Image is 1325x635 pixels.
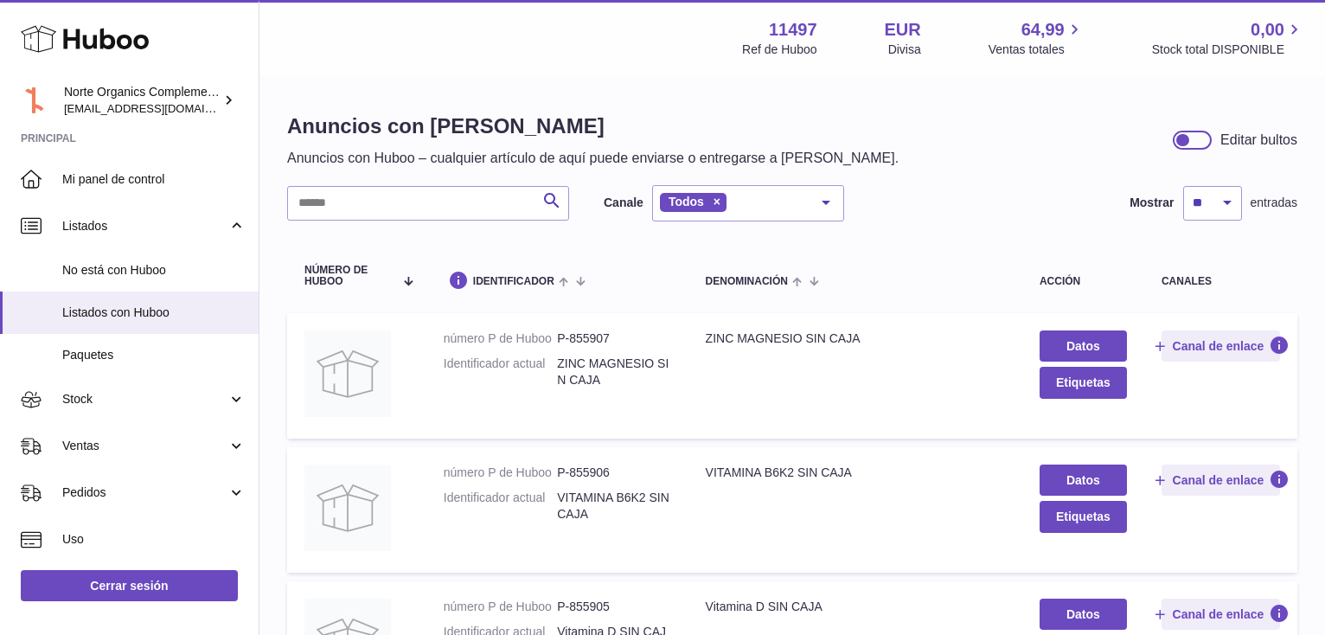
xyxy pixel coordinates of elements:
span: 0,00 [1251,18,1284,42]
span: Ventas totales [989,42,1085,58]
div: VITAMINA B6K2 SIN CAJA [706,465,1005,481]
span: Listados con Huboo [62,305,246,321]
span: denominación [706,276,788,287]
span: número de Huboo [304,265,394,287]
dd: P-855906 [557,465,670,481]
dt: número P de Huboo [444,599,557,615]
div: Norte Organics Complementos Alimenticios S.L. [64,84,220,117]
div: canales [1162,276,1280,287]
span: Stock [62,391,227,407]
span: Mi panel de control [62,171,246,188]
a: 64,99 Ventas totales [989,18,1085,58]
dt: número P de Huboo [444,465,557,481]
dd: VITAMINA B6K2 SIN CAJA [557,490,670,523]
span: No está con Huboo [62,262,246,279]
label: Mostrar [1130,195,1174,211]
span: 64,99 [1021,18,1065,42]
span: Canal de enlace [1173,606,1264,622]
a: 0,00 Stock total DISPONIBLE [1152,18,1304,58]
span: Uso [62,531,246,548]
a: Datos [1040,330,1127,362]
dt: número P de Huboo [444,330,557,347]
button: Etiquetas [1040,501,1127,532]
span: [EMAIL_ADDRESS][DOMAIN_NAME] [64,101,254,115]
span: entradas [1251,195,1297,211]
dt: Identificador actual [444,356,557,388]
span: Stock total DISPONIBLE [1152,42,1304,58]
dt: Identificador actual [444,490,557,523]
div: Ref de Huboo [742,42,816,58]
strong: 11497 [769,18,817,42]
a: Datos [1040,465,1127,496]
img: VITAMINA B6K2 SIN CAJA [304,465,391,551]
h1: Anuncios con [PERSON_NAME] [287,112,899,140]
div: Vitamina D SIN CAJA [706,599,1005,615]
a: Cerrar sesión [21,570,238,601]
label: Canale [604,195,643,211]
button: Canal de enlace [1162,599,1280,630]
div: Divisa [888,42,921,58]
button: Canal de enlace [1162,465,1280,496]
span: identificador [473,276,554,287]
dd: P-855907 [557,330,670,347]
button: Canal de enlace [1162,330,1280,362]
span: Pedidos [62,484,227,501]
dd: P-855905 [557,599,670,615]
p: Anuncios con Huboo – cualquier artículo de aquí puede enviarse o entregarse a [PERSON_NAME]. [287,149,899,168]
div: ZINC MAGNESIO SIN CAJA [706,330,1005,347]
span: Canal de enlace [1173,338,1264,354]
span: Listados [62,218,227,234]
span: Todos [669,195,704,208]
a: Datos [1040,599,1127,630]
button: Etiquetas [1040,367,1127,398]
span: Paquetes [62,347,246,363]
div: Editar bultos [1220,131,1297,150]
img: norteorganics@gmail.com [21,87,47,113]
strong: EUR [885,18,921,42]
div: acción [1040,276,1127,287]
img: ZINC MAGNESIO SIN CAJA [304,330,391,417]
span: Canal de enlace [1173,472,1264,488]
span: Ventas [62,438,227,454]
dd: ZINC MAGNESIO SIN CAJA [557,356,670,388]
